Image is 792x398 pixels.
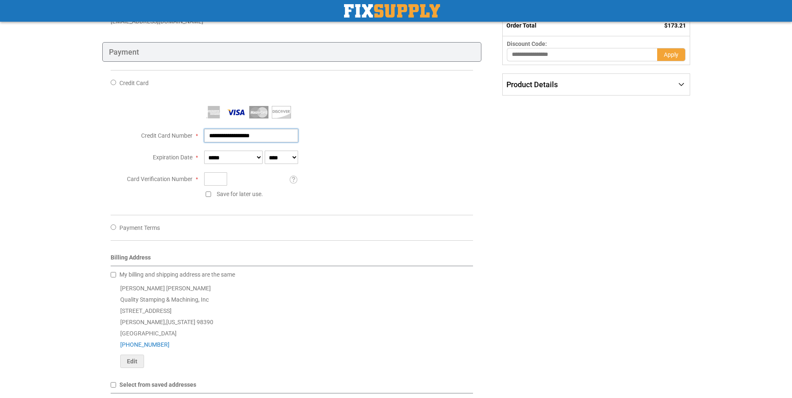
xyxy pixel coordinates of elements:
a: [PHONE_NUMBER] [120,341,170,348]
span: Card Verification Number [127,176,192,182]
span: Payment Terms [119,224,160,231]
span: Apply [664,51,678,58]
img: Visa [227,106,246,118]
span: Discount Code: [507,40,547,47]
span: Save for later use. [217,191,263,197]
button: Apply [657,48,686,61]
span: [US_STATE] [166,319,195,325]
a: store logo [344,4,440,18]
div: [PERSON_NAME] [PERSON_NAME] Quality Stamping & Machining, Inc [STREET_ADDRESS] [PERSON_NAME] , 98... [111,283,473,368]
span: Expiration Date [153,154,192,161]
span: Credit Card Number [141,132,192,139]
button: Edit [120,355,144,368]
span: $173.21 [664,22,686,29]
span: Credit Card [119,80,149,86]
span: Edit [127,358,137,365]
span: Product Details [506,80,558,89]
strong: Order Total [506,22,536,29]
div: Payment [102,42,482,62]
img: American Express [204,106,223,118]
span: Select from saved addresses [119,381,196,388]
div: Billing Address [111,253,473,266]
img: Fix Industrial Supply [344,4,440,18]
span: [EMAIL_ADDRESS][DOMAIN_NAME] [111,18,203,25]
img: Discover [272,106,291,118]
img: MasterCard [249,106,268,118]
span: My billing and shipping address are the same [119,271,235,278]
